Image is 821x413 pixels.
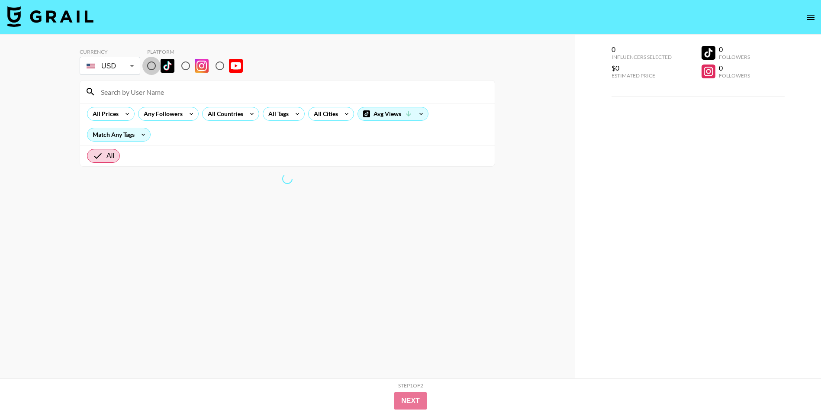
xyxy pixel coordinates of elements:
[719,72,750,79] div: Followers
[394,392,427,410] button: Next
[147,48,250,55] div: Platform
[138,107,184,120] div: Any Followers
[398,382,423,389] div: Step 1 of 2
[612,54,672,60] div: Influencers Selected
[80,48,140,55] div: Currency
[309,107,340,120] div: All Cities
[612,45,672,54] div: 0
[87,128,150,141] div: Match Any Tags
[719,45,750,54] div: 0
[81,58,138,74] div: USD
[612,64,672,72] div: $0
[203,107,245,120] div: All Countries
[87,107,120,120] div: All Prices
[106,151,114,161] span: All
[282,174,293,184] span: Refreshing talent, lists, bookers, clients, countries, tags, cities, talent, talent...
[195,59,209,73] img: Instagram
[358,107,428,120] div: Avg Views
[229,59,243,73] img: YouTube
[263,107,290,120] div: All Tags
[7,6,93,27] img: Grail Talent
[612,72,672,79] div: Estimated Price
[161,59,174,73] img: TikTok
[719,64,750,72] div: 0
[96,85,489,99] input: Search by User Name
[719,54,750,60] div: Followers
[802,9,819,26] button: open drawer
